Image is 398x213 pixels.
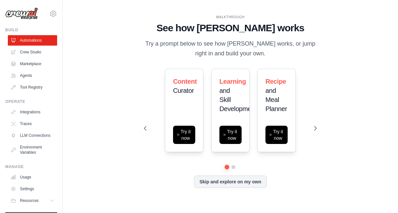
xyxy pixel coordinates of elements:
a: Usage [8,172,57,182]
img: Logo [5,7,38,20]
span: Learning [219,78,246,85]
a: Marketplace [8,59,57,69]
a: Settings [8,184,57,194]
span: Content [173,78,197,85]
span: and Meal Planner [265,87,287,112]
button: Try it now [173,126,195,144]
h1: See how [PERSON_NAME] works [144,22,317,34]
a: Tool Registry [8,82,57,92]
button: Skip and explore on my own [194,176,267,188]
a: Traces [8,119,57,129]
span: Recipe [265,78,286,85]
button: Try it now [265,126,288,144]
p: Try a prompt below to see how [PERSON_NAME] works, or jump right in and build your own. [144,39,317,58]
button: Resources [8,195,57,206]
a: Integrations [8,107,57,117]
a: Agents [8,70,57,81]
div: Build [5,27,57,33]
span: Resources [20,198,39,203]
a: Automations [8,35,57,46]
a: Crew Studio [8,47,57,57]
div: Manage [5,164,57,169]
div: Operate [5,99,57,104]
span: Curator [173,87,194,94]
span: and Skill Development [219,87,256,112]
div: WALKTHROUGH [144,15,317,20]
button: Try it now [219,126,242,144]
a: Environment Variables [8,142,57,158]
a: LLM Connections [8,130,57,141]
